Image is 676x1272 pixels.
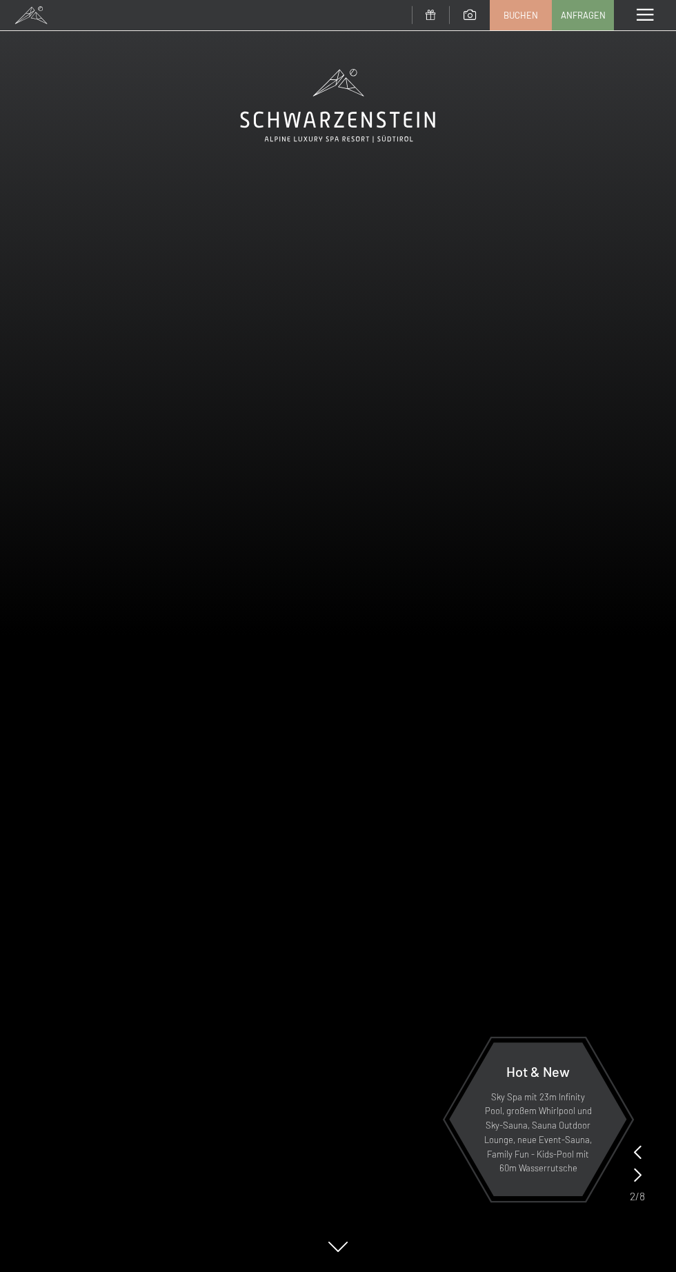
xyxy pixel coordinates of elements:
[639,1189,645,1204] span: 8
[448,1042,628,1197] a: Hot & New Sky Spa mit 23m Infinity Pool, großem Whirlpool und Sky-Sauna, Sauna Outdoor Lounge, ne...
[504,9,538,21] span: Buchen
[630,1189,635,1204] span: 2
[483,1090,593,1176] p: Sky Spa mit 23m Infinity Pool, großem Whirlpool und Sky-Sauna, Sauna Outdoor Lounge, neue Event-S...
[635,1189,639,1204] span: /
[561,9,606,21] span: Anfragen
[553,1,613,30] a: Anfragen
[506,1063,570,1080] span: Hot & New
[490,1,551,30] a: Buchen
